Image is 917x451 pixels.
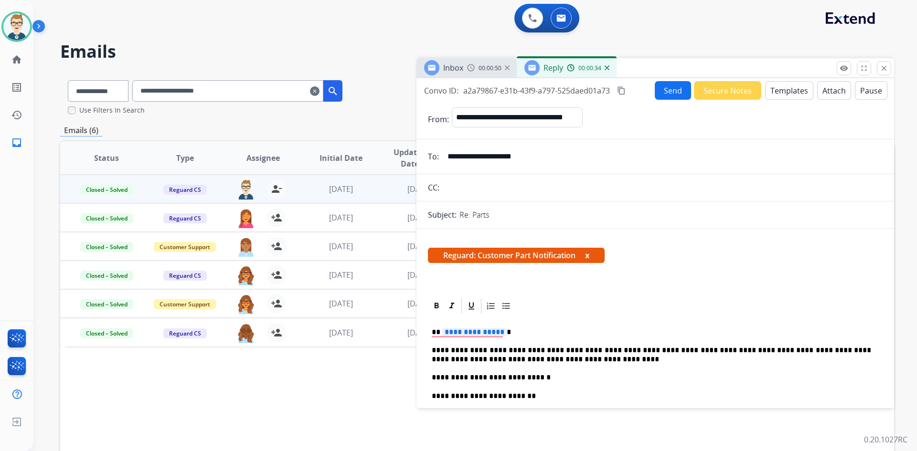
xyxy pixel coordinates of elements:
[655,81,691,100] button: Send
[585,250,589,261] button: x
[864,434,907,445] p: 0.20.1027RC
[578,64,601,72] span: 00:00:34
[236,237,256,257] img: agent-avatar
[236,179,256,199] img: agent-avatar
[11,82,22,93] mat-icon: list_alt
[154,299,216,309] span: Customer Support
[310,85,320,97] mat-icon: clear
[271,183,282,195] mat-icon: person_remove
[424,85,458,96] p: Convo ID:
[499,299,513,313] div: Bullet List
[3,13,30,40] img: avatar
[11,54,22,65] mat-icon: home
[428,209,457,220] p: Subject:
[11,109,22,121] mat-icon: history
[271,327,282,338] mat-icon: person_add
[329,298,353,309] span: [DATE]
[407,298,431,309] span: [DATE]
[60,125,102,136] p: Emails (6)
[236,294,256,314] img: agent-avatar
[407,184,431,194] span: [DATE]
[694,81,761,100] button: Secure Notes
[428,114,449,125] p: From:
[428,182,439,193] p: CC:
[327,85,339,97] mat-icon: search
[80,328,133,338] span: Closed – Solved
[407,270,431,280] span: [DATE]
[80,271,133,281] span: Closed – Solved
[271,241,282,252] mat-icon: person_add
[617,86,626,95] mat-icon: content_copy
[329,212,353,223] span: [DATE]
[459,209,489,220] p: Re: Parts
[464,299,479,313] div: Underline
[880,64,888,73] mat-icon: close
[246,152,280,164] span: Assignee
[479,64,501,72] span: 00:00:50
[329,270,353,280] span: [DATE]
[388,147,432,169] span: Updated Date
[484,299,498,313] div: Ordered List
[855,81,887,100] button: Pause
[80,213,133,223] span: Closed – Solved
[428,151,439,162] p: To:
[429,299,444,313] div: Bold
[163,185,207,195] span: Reguard CS
[236,265,256,285] img: agent-avatar
[94,152,119,164] span: Status
[329,184,353,194] span: [DATE]
[80,299,133,309] span: Closed – Solved
[765,81,813,100] button: Templates
[840,64,848,73] mat-icon: remove_red_eye
[236,208,256,228] img: agent-avatar
[329,327,353,338] span: [DATE]
[163,328,207,338] span: Reguard CS
[80,242,133,252] span: Closed – Solved
[80,185,133,195] span: Closed – Solved
[817,81,851,100] button: Attach
[11,137,22,148] mat-icon: inbox
[271,212,282,223] mat-icon: person_add
[407,212,431,223] span: [DATE]
[443,63,463,73] span: Inbox
[860,64,868,73] mat-icon: fullscreen
[329,241,353,252] span: [DATE]
[544,63,563,73] span: Reply
[463,85,610,96] span: a2a79867-e31b-43f9-a797-525daed01a73
[154,242,216,252] span: Customer Support
[271,298,282,309] mat-icon: person_add
[163,271,207,281] span: Reguard CS
[163,213,207,223] span: Reguard CS
[79,105,145,115] label: Use Filters In Search
[60,42,894,61] h2: Emails
[236,323,256,343] img: agent-avatar
[407,241,431,252] span: [DATE]
[176,152,194,164] span: Type
[445,299,459,313] div: Italic
[271,269,282,281] mat-icon: person_add
[320,152,363,164] span: Initial Date
[407,327,431,338] span: [DATE]
[428,248,605,263] span: Reguard: Customer Part Notification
